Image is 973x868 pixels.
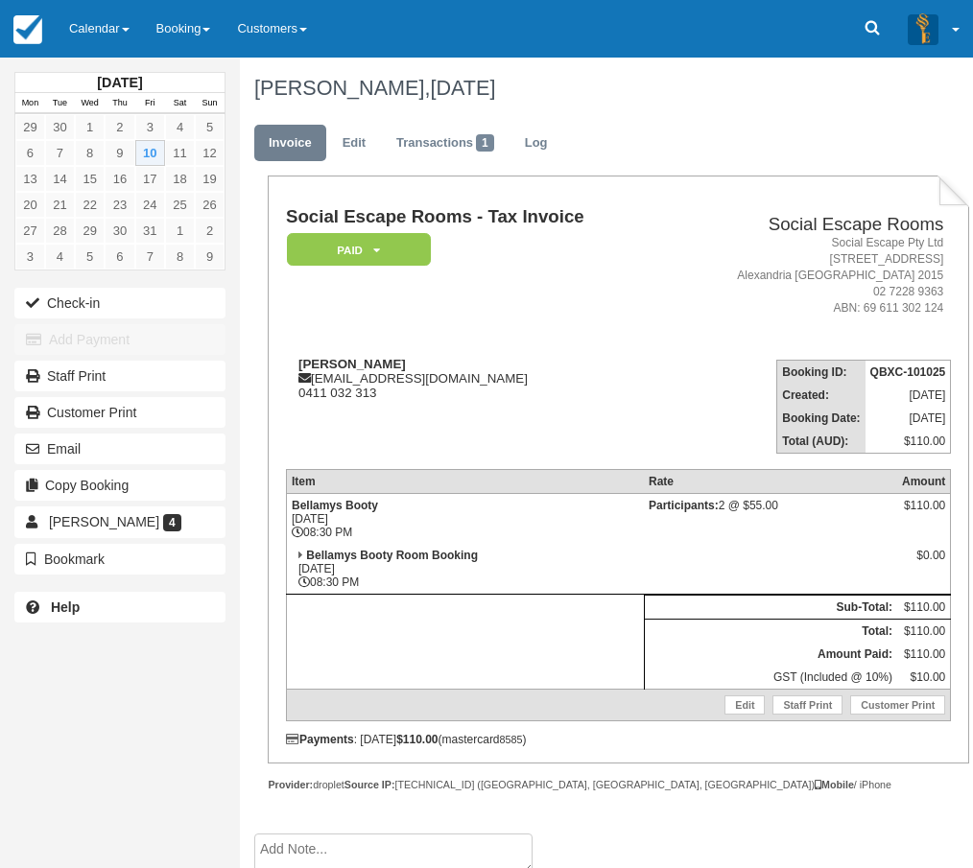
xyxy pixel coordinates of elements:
th: Item [286,469,644,493]
a: Invoice [254,125,326,162]
th: Tue [45,93,75,114]
a: 9 [195,244,225,270]
a: 25 [165,192,195,218]
a: 8 [75,140,105,166]
a: 31 [135,218,165,244]
strong: QBXC-101025 [870,365,946,379]
a: 7 [45,140,75,166]
a: 8 [165,244,195,270]
div: $110.00 [902,499,945,528]
th: Fri [135,93,165,114]
th: Rate [644,469,897,493]
b: Help [51,599,80,615]
a: 24 [135,192,165,218]
a: 12 [195,140,225,166]
span: 1 [476,134,494,152]
div: droplet [TECHNICAL_ID] ([GEOGRAPHIC_DATA], [GEOGRAPHIC_DATA], [GEOGRAPHIC_DATA]) / iPhone [268,778,969,792]
td: [DATE] 08:30 PM [286,493,644,544]
a: 28 [45,218,75,244]
th: Booking ID: [777,360,866,384]
th: Sub-Total: [644,595,897,619]
a: [PERSON_NAME] 4 [14,506,225,537]
a: Customer Print [14,397,225,428]
strong: $110.00 [396,733,438,746]
h1: Social Escape Rooms - Tax Invoice [286,207,668,227]
a: 26 [195,192,225,218]
strong: Participants [649,499,719,512]
th: Booking Date: [777,407,866,430]
a: 19 [195,166,225,192]
a: 4 [45,244,75,270]
strong: Payments [286,733,354,746]
strong: Bellamys Booty Room Booking [306,549,478,562]
strong: Bellamys Booty [292,499,378,512]
small: 8585 [500,734,523,745]
td: 2 @ $55.00 [644,493,897,544]
a: Staff Print [14,361,225,391]
a: 30 [45,114,75,140]
a: 22 [75,192,105,218]
th: Amount Paid: [644,643,897,666]
td: $10.00 [897,666,951,690]
a: 29 [75,218,105,244]
a: 4 [165,114,195,140]
th: Thu [105,93,134,114]
a: 7 [135,244,165,270]
a: 23 [105,192,134,218]
div: : [DATE] (mastercard ) [286,733,951,746]
a: 1 [165,218,195,244]
a: 3 [135,114,165,140]
a: 11 [165,140,195,166]
img: checkfront-main-nav-mini-logo.png [13,15,42,44]
th: Mon [15,93,45,114]
a: Paid [286,232,424,268]
a: Transactions1 [382,125,509,162]
a: 17 [135,166,165,192]
th: Created: [777,384,866,407]
a: Edit [328,125,380,162]
th: Sun [195,93,225,114]
h1: [PERSON_NAME], [254,77,956,100]
a: 29 [15,114,45,140]
a: 3 [15,244,45,270]
a: Customer Print [850,695,945,715]
td: $110.00 [897,619,951,643]
span: 4 [163,514,181,531]
th: Wed [75,93,105,114]
strong: Provider: [268,779,313,790]
button: Check-in [14,288,225,318]
a: 5 [75,244,105,270]
a: 13 [15,166,45,192]
a: 18 [165,166,195,192]
a: 21 [45,192,75,218]
span: [DATE] [430,76,495,100]
a: 27 [15,218,45,244]
a: 5 [195,114,225,140]
td: [DATE] [866,407,951,430]
span: [PERSON_NAME] [49,514,159,529]
div: $0.00 [902,549,945,577]
th: Total: [644,619,897,643]
a: Staff Print [772,695,842,715]
a: 10 [135,140,165,166]
td: [DATE] 08:30 PM [286,544,644,595]
a: 1 [75,114,105,140]
address: Social Escape Pty Ltd [STREET_ADDRESS] Alexandria [GEOGRAPHIC_DATA] 2015 02 7228 9363 ABN: 69 611... [676,235,944,317]
strong: Source IP: [344,779,395,790]
a: 16 [105,166,134,192]
img: A3 [908,13,938,44]
em: Paid [287,233,431,267]
th: Sat [165,93,195,114]
td: $110.00 [866,430,951,454]
div: [EMAIL_ADDRESS][DOMAIN_NAME] 0411 032 313 [286,357,668,400]
a: Log [510,125,562,162]
button: Add Payment [14,324,225,355]
td: $110.00 [897,643,951,666]
a: 6 [15,140,45,166]
a: Help [14,592,225,622]
td: GST (Included @ 10%) [644,666,897,690]
a: 6 [105,244,134,270]
button: Copy Booking [14,470,225,501]
a: 9 [105,140,134,166]
a: 2 [105,114,134,140]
